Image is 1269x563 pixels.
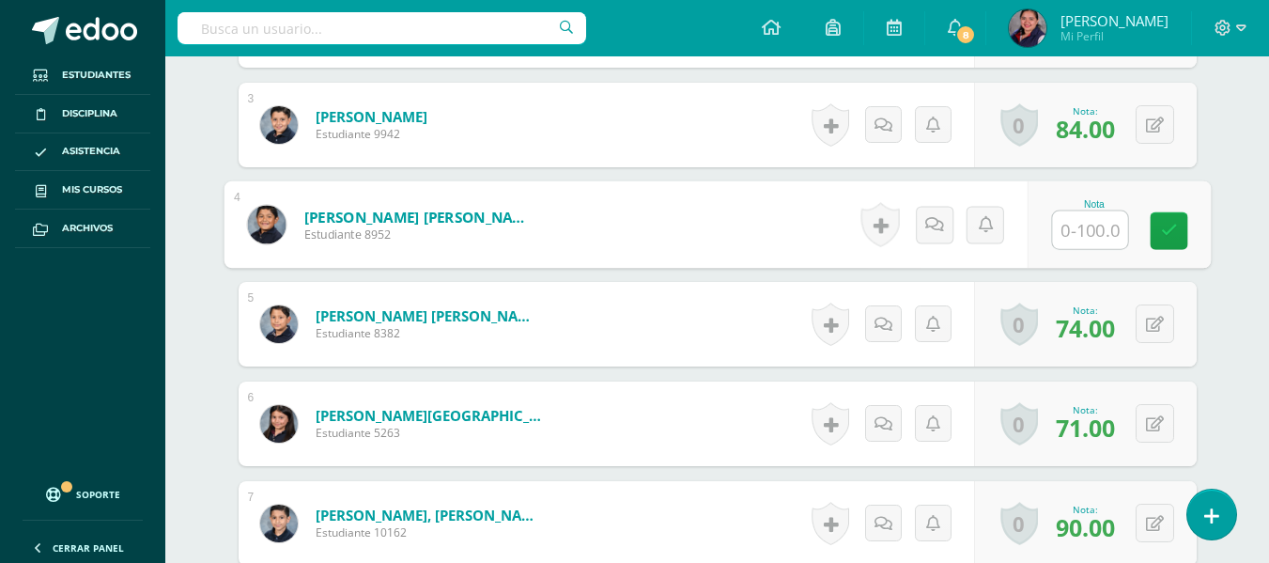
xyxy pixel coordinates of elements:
div: Nota: [1056,104,1115,117]
span: [PERSON_NAME] [1060,11,1168,30]
span: Mi Perfil [1060,28,1168,44]
img: 90799aeb538d7a481111aea2e8a9908f.png [260,106,298,144]
span: Estudiante 9942 [316,126,427,142]
a: Soporte [23,469,143,515]
span: 8 [955,24,976,45]
a: 0 [1000,103,1038,147]
span: 71.00 [1056,412,1115,444]
span: 74.00 [1056,312,1115,344]
span: 90.00 [1056,511,1115,543]
span: Soporte [76,488,120,501]
img: 50de0124135136278933b8569c8ed4d0.png [260,305,298,343]
img: 08ad352537e25eeddeed3d0a9bb9c267.png [260,505,298,542]
a: [PERSON_NAME], [PERSON_NAME] [316,506,541,524]
a: [PERSON_NAME] [316,107,427,126]
a: 0 [1000,303,1038,346]
img: 552847c2eb57bf23f18318b98095284b.png [247,205,286,243]
a: [PERSON_NAME] [PERSON_NAME] [316,306,541,325]
span: Estudiante 5263 [316,425,541,441]
a: Estudiantes [15,56,150,95]
span: Estudiante 8382 [316,325,541,341]
span: Estudiante 8952 [303,227,535,243]
a: 0 [1000,402,1038,446]
input: 0-100.0 [1052,211,1127,249]
span: Cerrar panel [53,541,124,555]
img: 05db6a11f42397552e711492701caffb.png [260,405,298,443]
a: [PERSON_NAME] [PERSON_NAME] [303,207,535,227]
img: 7c2d65378782aba2fa86a0a0c155eef5.png [1009,9,1046,47]
a: [PERSON_NAME][GEOGRAPHIC_DATA] [316,406,541,425]
span: Mis cursos [62,182,122,197]
span: Estudiantes [62,68,131,83]
a: Disciplina [15,95,150,133]
a: 0 [1000,502,1038,545]
div: Nota: [1056,304,1115,317]
span: Asistencia [62,144,120,159]
input: Busca un usuario... [178,12,586,44]
span: Estudiante 10162 [316,524,541,540]
a: Asistencia [15,133,150,172]
span: Disciplina [62,106,117,121]
a: Archivos [15,210,150,248]
div: Nota: [1056,403,1115,416]
a: Mis cursos [15,171,150,210]
div: Nota: [1056,503,1115,516]
span: 84.00 [1056,113,1115,145]
span: Archivos [62,221,113,236]
div: Nota [1051,199,1137,210]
